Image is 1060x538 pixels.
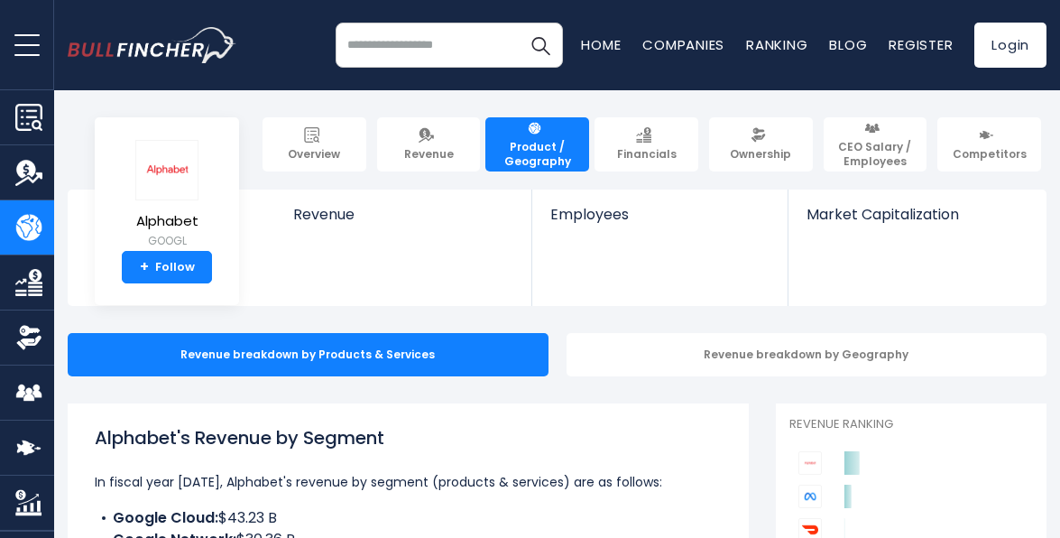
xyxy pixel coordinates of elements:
a: Register [889,35,953,54]
a: Alphabet GOOGL [134,139,199,252]
a: Revenue [275,190,532,254]
small: GOOGL [135,233,198,249]
span: Employees [550,206,770,223]
a: Employees [532,190,788,254]
h1: Alphabet's Revenue by Segment [95,424,722,451]
li: $43.23 B [95,507,722,529]
span: CEO Salary / Employees [832,140,919,168]
a: Go to homepage [68,27,236,63]
span: Revenue [293,206,514,223]
span: Market Capitalization [807,206,1027,223]
img: bullfincher logo [68,27,236,63]
a: Home [581,35,621,54]
span: Ownership [730,147,791,162]
a: Competitors [937,117,1041,172]
a: Product / Geography [485,117,589,172]
a: Ownership [709,117,813,172]
strong: + [140,259,149,275]
a: Blog [829,35,867,54]
span: Overview [288,147,340,162]
span: Product / Geography [493,140,581,168]
a: +Follow [122,251,212,283]
p: Revenue Ranking [789,417,1033,432]
span: Revenue [404,147,454,162]
div: Revenue breakdown by Products & Services [68,333,548,376]
a: Ranking [746,35,807,54]
a: CEO Salary / Employees [824,117,927,172]
div: Revenue breakdown by Geography [567,333,1047,376]
img: Meta Platforms competitors logo [798,485,822,508]
b: Google Cloud: [113,507,218,528]
span: Financials [617,147,677,162]
span: Competitors [953,147,1027,162]
p: In fiscal year [DATE], Alphabet's revenue by segment (products & services) are as follows: [95,471,722,493]
img: Alphabet competitors logo [798,451,822,475]
img: Ownership [15,324,42,351]
span: Alphabet [135,214,198,229]
a: Overview [263,117,366,172]
a: Revenue [377,117,481,172]
button: Search [518,23,563,68]
a: Financials [595,117,698,172]
a: Login [974,23,1046,68]
a: Companies [642,35,724,54]
a: Market Capitalization [788,190,1045,254]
